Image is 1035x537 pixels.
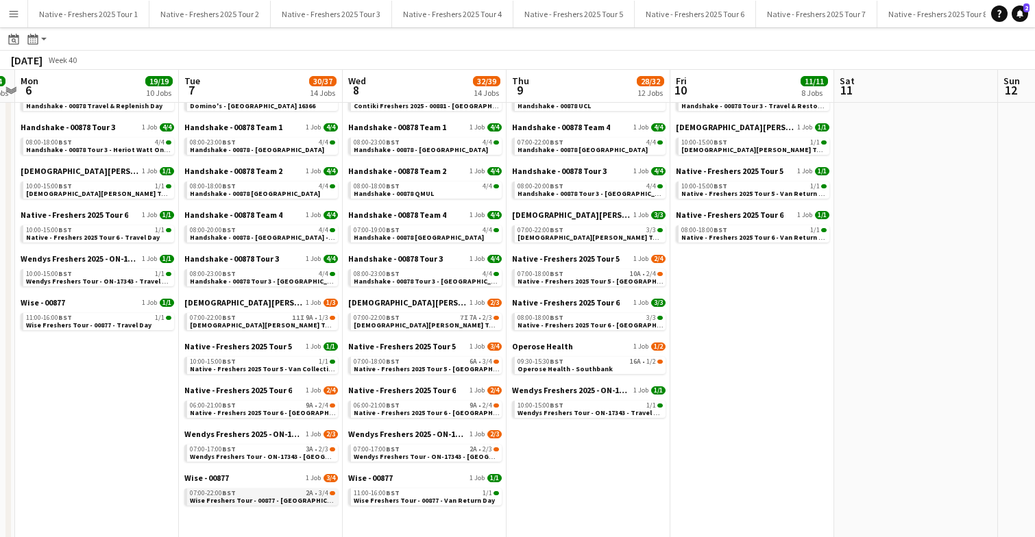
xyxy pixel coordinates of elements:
[633,211,648,219] span: 1 Job
[470,211,485,219] span: 1 Job
[21,297,65,308] span: Wise - 00877
[681,227,727,234] span: 08:00-18:00
[651,299,666,307] span: 3/3
[487,167,502,175] span: 4/4
[160,167,174,175] span: 1/1
[348,253,443,264] span: Handshake - 00878 Tour 3
[512,297,666,341] div: Native - Freshers 2025 Tour 61 Job3/308:00-18:00BST3/3Native - Freshers 2025 Tour 6 - [GEOGRAPHIC...
[517,139,563,146] span: 07:00-22:00
[517,358,663,365] div: •
[324,255,338,263] span: 4/4
[190,138,335,153] a: 08:00-23:00BST4/4Handshake - 00878 - [GEOGRAPHIC_DATA]
[756,1,877,27] button: Native - Freshers 2025 Tour 7
[190,227,236,234] span: 08:00-20:00
[550,357,563,366] span: BST
[512,122,610,132] span: Handshake - 00878 Team 4
[348,341,456,351] span: Native - Freshers 2025 Tour 5
[306,386,321,395] span: 1 Job
[21,253,139,264] span: Wendys Freshers 2025 - ON-17343
[633,123,648,132] span: 1 Job
[190,139,236,146] span: 08:00-23:00
[21,297,174,333] div: Wise - 008771 Job1/111:00-16:00BST1/1Wise Freshers Tour - 00877 - Travel Day
[155,314,165,321] span: 1/1
[512,210,666,253] div: [DEMOGRAPHIC_DATA][PERSON_NAME] 2025 Tour 1 - 008481 Job3/307:00-22:00BST3/3[DEMOGRAPHIC_DATA][PE...
[142,255,157,263] span: 1 Job
[271,1,392,27] button: Native - Freshers 2025 Tour 3
[222,182,236,190] span: BST
[517,101,591,110] span: Handshake - 00878 UCL
[815,167,829,175] span: 1/1
[512,385,666,395] a: Wendys Freshers 2025 - ON-173431 Job1/1
[21,122,115,132] span: Handshake - 00878 Tour 3
[512,122,666,132] a: Handshake - 00878 Team 41 Job4/4
[1012,5,1028,22] a: 2
[681,233,831,242] span: Native - Freshers 2025 Tour 6 - Van Return Day
[517,138,663,153] a: 07:00-22:00BST4/4Handshake - 00878 [GEOGRAPHIC_DATA]
[190,271,236,277] span: 08:00-23:00
[512,166,666,176] a: Handshake - 00878 Tour 31 Job4/4
[797,211,812,219] span: 1 Job
[348,166,446,176] span: Handshake - 00878 Team 2
[155,139,165,146] span: 4/4
[21,210,128,220] span: Native - Freshers 2025 Tour 6
[21,166,139,176] span: Lady Garden 2025 Tour 1 - 00848
[26,101,162,110] span: Handshake - 00878 Travel & Replenish Day
[142,167,157,175] span: 1 Job
[222,313,236,322] span: BST
[319,183,328,190] span: 4/4
[306,123,321,132] span: 1 Job
[324,211,338,219] span: 4/4
[633,299,648,307] span: 1 Job
[222,225,236,234] span: BST
[354,364,540,373] span: Native - Freshers 2025 Tour 5 - University of Oxford Day 1
[517,182,663,197] a: 08:00-20:00BST4/4Handshake - 00878 Tour 3 - [GEOGRAPHIC_DATA] Onsite Day
[630,271,641,277] span: 10A
[348,210,502,253] div: Handshake - 00878 Team 41 Job4/407:00-19:00BST4/4Handshake - 00878 [GEOGRAPHIC_DATA]
[550,138,563,147] span: BST
[512,210,666,220] a: [DEMOGRAPHIC_DATA][PERSON_NAME] 2025 Tour 1 - 008481 Job3/3
[517,183,563,190] span: 08:00-20:00
[306,342,321,351] span: 1 Job
[512,166,666,210] div: Handshake - 00878 Tour 31 Job4/408:00-20:00BST4/4Handshake - 00878 Tour 3 - [GEOGRAPHIC_DATA] Ons...
[142,299,157,307] span: 1 Job
[676,122,829,166] div: [DEMOGRAPHIC_DATA][PERSON_NAME] 2025 Tour 1 - 008481 Job1/110:00-15:00BST1/1[DEMOGRAPHIC_DATA][PE...
[26,277,174,286] span: Wendys Freshers Tour - ON-17343 - Travel Day
[190,314,335,321] div: •
[184,253,338,297] div: Handshake - 00878 Tour 31 Job4/408:00-23:00BST4/4Handshake - 00878 Tour 3 - [GEOGRAPHIC_DATA] Ons...
[483,183,492,190] span: 4/4
[190,189,320,198] span: Handshake - 00878 Imperial College
[26,225,171,241] a: 10:00-15:00BST1/1Native - Freshers 2025 Tour 6 - Travel Day
[646,139,656,146] span: 4/4
[646,183,656,190] span: 4/4
[651,167,666,175] span: 4/4
[681,225,827,241] a: 08:00-18:00BST1/1Native - Freshers 2025 Tour 6 - Van Return Day
[646,314,656,321] span: 3/3
[354,145,488,154] span: Handshake - 00878 - Sheffield
[190,357,335,373] a: 10:00-15:00BST1/1Native - Freshers 2025 Tour 5 - Van Collection & Travel Day
[517,145,648,154] span: Handshake - 00878 Oxford
[460,314,468,321] span: 7I
[324,386,338,395] span: 2/4
[354,314,400,321] span: 07:00-22:00
[517,227,563,234] span: 07:00-22:00
[681,139,727,146] span: 10:00-15:00
[354,183,400,190] span: 08:00-18:00
[635,1,756,27] button: Native - Freshers 2025 Tour 6
[517,269,663,285] a: 07:00-18:00BST10A•2/4Native - Freshers 2025 Tour 5 - [GEOGRAPHIC_DATA] Day 2
[190,313,335,329] a: 07:00-22:00BST11I9A•1/3[DEMOGRAPHIC_DATA][PERSON_NAME] Tour 1 - 00848 - [GEOGRAPHIC_DATA]
[306,211,321,219] span: 1 Job
[184,341,292,351] span: Native - Freshers 2025 Tour 5
[681,138,827,153] a: 10:00-15:00BST1/1[DEMOGRAPHIC_DATA][PERSON_NAME] Tour 1 - 00848 - Van Return Day
[386,357,400,366] span: BST
[681,145,912,154] span: Lady Garden Tour 1 - 00848 - Van Return Day
[306,255,321,263] span: 1 Job
[26,314,72,321] span: 11:00-16:00
[319,139,328,146] span: 4/4
[348,122,446,132] span: Handshake - 00878 Team 1
[512,253,666,264] a: Native - Freshers 2025 Tour 51 Job2/4
[386,182,400,190] span: BST
[354,277,602,286] span: Handshake - 00878 Tour 3 - University of St Andrews Onsite Day
[676,122,794,132] span: Lady Garden 2025 Tour 1 - 00848
[190,364,380,373] span: Native - Freshers 2025 Tour 5 - Van Collection & Travel Day
[184,210,282,220] span: Handshake - 00878 Team 4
